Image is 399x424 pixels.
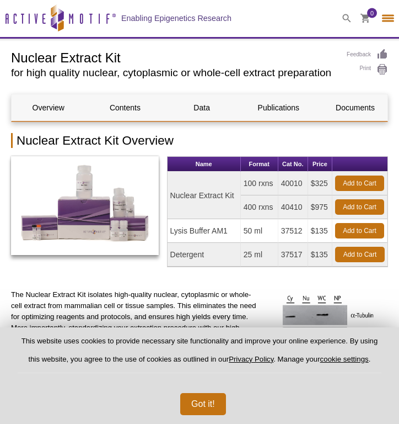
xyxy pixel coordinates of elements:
h2: for high quality nuclear, cytoplasmic or whole-cell extract preparation [11,68,336,78]
th: Cat No. [278,157,308,172]
span: 0 [370,8,374,18]
button: cookie settings [320,355,369,363]
td: $135 [308,243,332,267]
h2: Enabling Epigenetics Research [121,13,231,23]
td: 25 ml [241,243,278,267]
td: Nuclear Extract Kit [168,172,241,219]
td: 50 ml [241,219,278,243]
p: This website uses cookies to provide necessary site functionality and improve your online experie... [18,336,381,373]
td: $325 [308,172,332,195]
td: 37517 [278,243,308,267]
td: 37512 [278,219,308,243]
td: 40410 [278,195,308,219]
a: Contents [88,94,162,121]
a: Publications [242,94,316,121]
h1: Nuclear Extract Kit [11,49,336,65]
td: 400 rxns [241,195,278,219]
a: Documents [319,94,392,121]
a: Feedback [347,49,388,61]
td: Lysis Buffer AM1 [168,219,241,243]
img: Nuclear Extract Kit [11,156,159,255]
th: Price [308,157,332,172]
th: Name [168,157,241,172]
td: 40010 [278,172,308,195]
td: 100 rxns [241,172,278,195]
p: The Nuclear Extract Kit isolates high-quality nuclear, cytoplasmic or whole-cell extract from mam... [11,289,257,378]
td: $975 [308,195,332,219]
a: Print [347,63,388,76]
a: Add to Cart [335,176,384,191]
h2: Nuclear Extract Kit Overview [11,133,388,148]
a: 0 [360,14,370,25]
a: Add to Cart [335,223,384,239]
a: Overview [12,94,85,121]
button: Got it! [180,393,226,415]
td: Detergent [168,243,241,267]
a: Privacy Policy [229,355,273,363]
th: Format [241,157,278,172]
a: Add to Cart [335,247,385,262]
a: Data [165,94,239,121]
td: $135 [308,219,332,243]
a: Add to Cart [335,199,384,215]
